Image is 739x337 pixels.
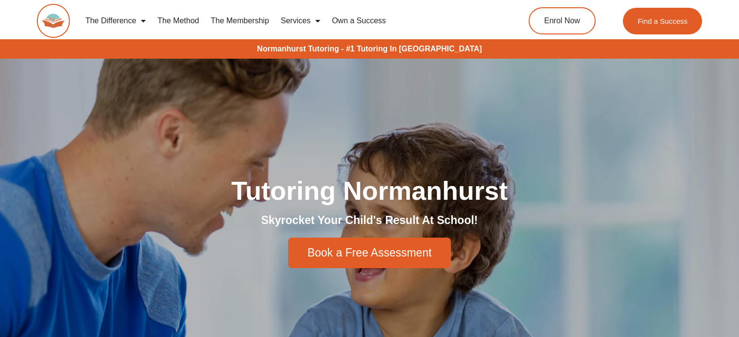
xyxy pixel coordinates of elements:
a: Own a Success [326,10,392,32]
a: Services [275,10,326,32]
nav: Menu [80,10,491,32]
h2: Skyrocket Your Child's Result At School! [98,213,642,228]
span: Find a Success [637,17,687,25]
a: The Membership [205,10,275,32]
span: Book a Free Assessment [308,247,432,258]
a: Book a Free Assessment [288,238,451,268]
span: Enrol Now [544,17,580,25]
h1: Tutoring Normanhurst [98,177,642,204]
a: The Difference [80,10,152,32]
a: The Method [152,10,205,32]
a: Find a Success [623,8,702,34]
a: Enrol Now [529,7,596,34]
